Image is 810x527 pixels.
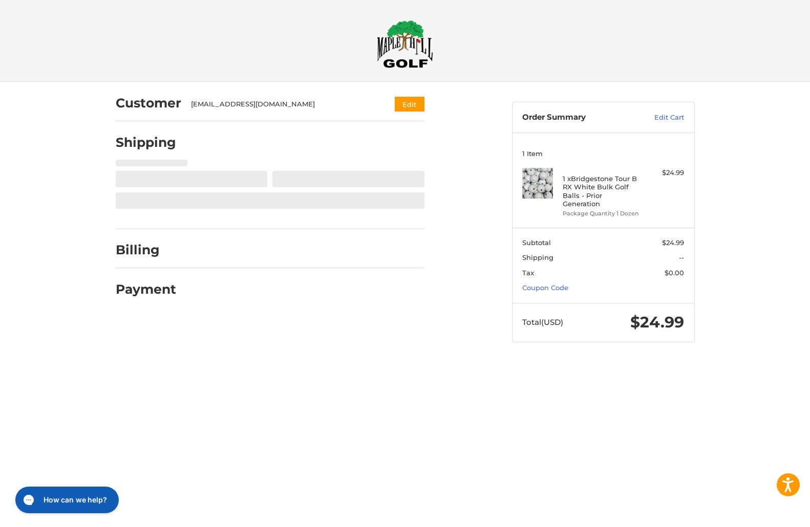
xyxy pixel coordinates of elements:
h2: Payment [116,281,176,297]
div: [EMAIL_ADDRESS][DOMAIN_NAME] [191,99,375,109]
li: Package Quantity 1 Dozen [563,209,641,218]
img: Maple Hill Golf [377,20,433,68]
a: Coupon Code [522,283,568,292]
h4: 1 x Bridgestone Tour B RX White Bulk Golf Balls - Prior Generation [563,174,641,208]
span: -- [679,253,684,261]
span: Total (USD) [522,317,563,327]
h2: Shipping [116,135,176,150]
span: Tax [522,269,534,277]
span: Shipping [522,253,553,261]
h3: Order Summary [522,113,632,123]
h2: Billing [116,242,176,258]
span: $24.99 [662,238,684,247]
div: $24.99 [644,168,684,178]
h2: Customer [116,95,181,111]
button: Edit [395,97,424,112]
span: $24.99 [630,313,684,332]
span: Subtotal [522,238,551,247]
h3: 1 Item [522,149,684,158]
span: $0.00 [665,269,684,277]
a: Edit Cart [632,113,684,123]
iframe: Gorgias live chat messenger [10,483,122,517]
